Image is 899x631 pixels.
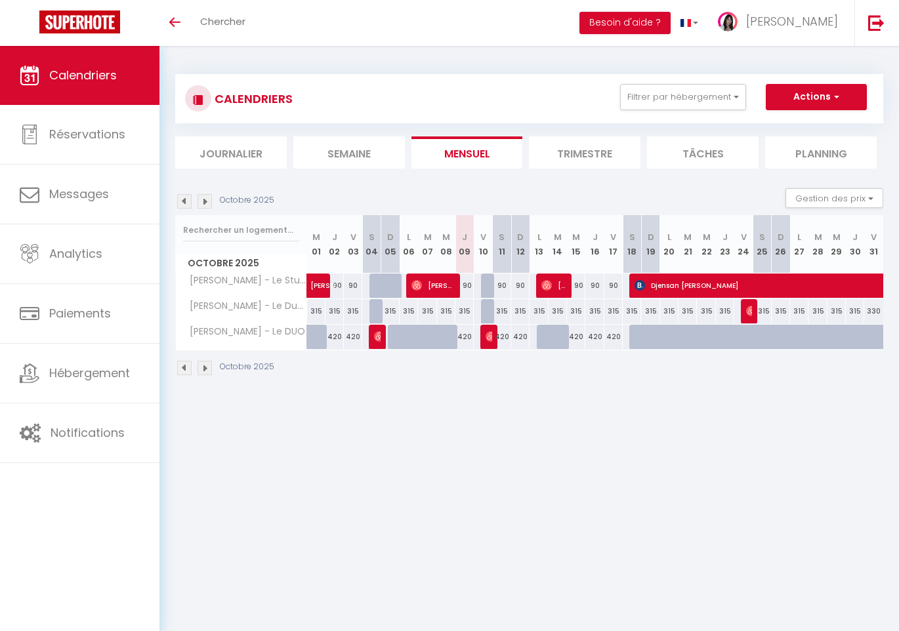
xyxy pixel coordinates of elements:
div: 315 [827,299,846,323]
div: 90 [585,274,604,298]
th: 17 [604,215,623,274]
span: [PERSON_NAME] [411,273,454,298]
span: [PERSON_NAME] - Le Duplex [178,299,309,314]
abbr: D [517,231,524,243]
img: ... [718,12,738,31]
th: 26 [772,215,790,274]
div: 315 [604,299,623,323]
span: Calendriers [49,67,117,83]
abbr: V [741,231,747,243]
button: Gestion des prix [785,188,883,208]
li: Planning [765,136,877,169]
div: 90 [344,274,362,298]
div: 330 [864,299,883,323]
abbr: V [610,231,616,243]
div: 90 [493,274,511,298]
a: [PERSON_NAME] [307,274,325,298]
abbr: J [462,231,467,243]
abbr: S [499,231,505,243]
th: 22 [697,215,715,274]
span: Chercher [200,14,245,28]
span: Analytics [49,245,102,262]
div: 420 [455,325,474,349]
abbr: D [648,231,654,243]
abbr: V [480,231,486,243]
div: 315 [716,299,734,323]
abbr: M [684,231,692,243]
p: Octobre 2025 [220,194,274,207]
th: 06 [400,215,418,274]
th: 23 [716,215,734,274]
div: 420 [604,325,623,349]
span: [PERSON_NAME] [374,324,380,349]
li: Semaine [293,136,405,169]
span: [PERSON_NAME] - Le Studio [178,274,309,288]
abbr: L [667,231,671,243]
th: 21 [679,215,697,274]
th: 31 [864,215,883,274]
li: Tâches [647,136,759,169]
th: 07 [418,215,436,274]
input: Rechercher un logement... [183,218,299,242]
h3: CALENDRIERS [211,84,293,113]
th: 14 [549,215,567,274]
div: 315 [307,299,325,323]
abbr: L [407,231,411,243]
div: 315 [697,299,715,323]
span: Paiements [49,305,111,321]
div: 315 [660,299,679,323]
abbr: D [778,231,784,243]
div: 315 [418,299,436,323]
th: 03 [344,215,362,274]
abbr: L [797,231,801,243]
div: 315 [846,299,864,323]
abbr: V [871,231,877,243]
th: 16 [585,215,604,274]
th: 28 [808,215,827,274]
div: 315 [325,299,344,323]
abbr: S [369,231,375,243]
th: 04 [362,215,381,274]
span: [PERSON_NAME] [310,266,341,291]
div: 90 [604,274,623,298]
abbr: M [814,231,822,243]
li: Trimestre [529,136,640,169]
abbr: M [554,231,562,243]
button: Filtrer par hébergement [620,84,746,110]
abbr: M [703,231,711,243]
th: 01 [307,215,325,274]
div: 90 [567,274,585,298]
div: 420 [567,325,585,349]
div: 315 [679,299,697,323]
div: 315 [455,299,474,323]
th: 20 [660,215,679,274]
div: 315 [400,299,418,323]
abbr: J [332,231,337,243]
div: 90 [511,274,530,298]
div: 315 [790,299,808,323]
span: Notifications [51,424,125,441]
div: 315 [623,299,641,323]
abbr: M [833,231,841,243]
div: 90 [455,274,474,298]
abbr: M [572,231,580,243]
div: 315 [772,299,790,323]
div: 420 [585,325,604,349]
div: 315 [381,299,400,323]
th: 30 [846,215,864,274]
div: 420 [344,325,362,349]
div: 420 [325,325,344,349]
abbr: M [442,231,450,243]
div: 315 [753,299,771,323]
th: 09 [455,215,474,274]
div: 315 [641,299,659,323]
th: 19 [641,215,659,274]
button: Besoin d'aide ? [579,12,671,34]
th: 12 [511,215,530,274]
abbr: J [722,231,728,243]
th: 15 [567,215,585,274]
th: 29 [827,215,846,274]
abbr: M [312,231,320,243]
div: 420 [493,325,511,349]
span: [PERSON_NAME] [746,298,752,323]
